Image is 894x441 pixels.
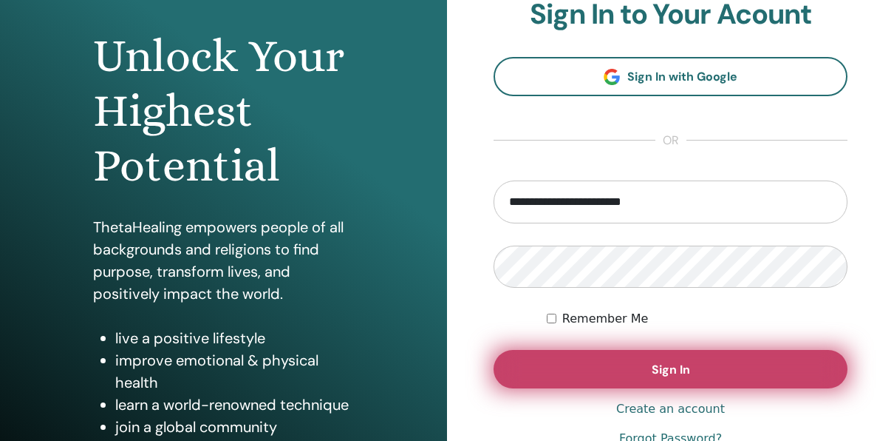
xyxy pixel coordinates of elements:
[652,362,690,377] span: Sign In
[547,310,847,328] div: Keep me authenticated indefinitely or until I manually logout
[494,57,847,96] a: Sign In with Google
[616,400,725,418] a: Create an account
[93,216,354,305] p: ThetaHealing empowers people of all backgrounds and religions to find purpose, transform lives, a...
[494,350,847,388] button: Sign In
[115,327,354,349] li: live a positive lifestyle
[655,132,686,149] span: or
[115,349,354,394] li: improve emotional & physical health
[93,29,354,194] h1: Unlock Your Highest Potential
[562,310,649,328] label: Remember Me
[115,416,354,438] li: join a global community
[115,394,354,416] li: learn a world-renowned technique
[627,69,737,84] span: Sign In with Google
